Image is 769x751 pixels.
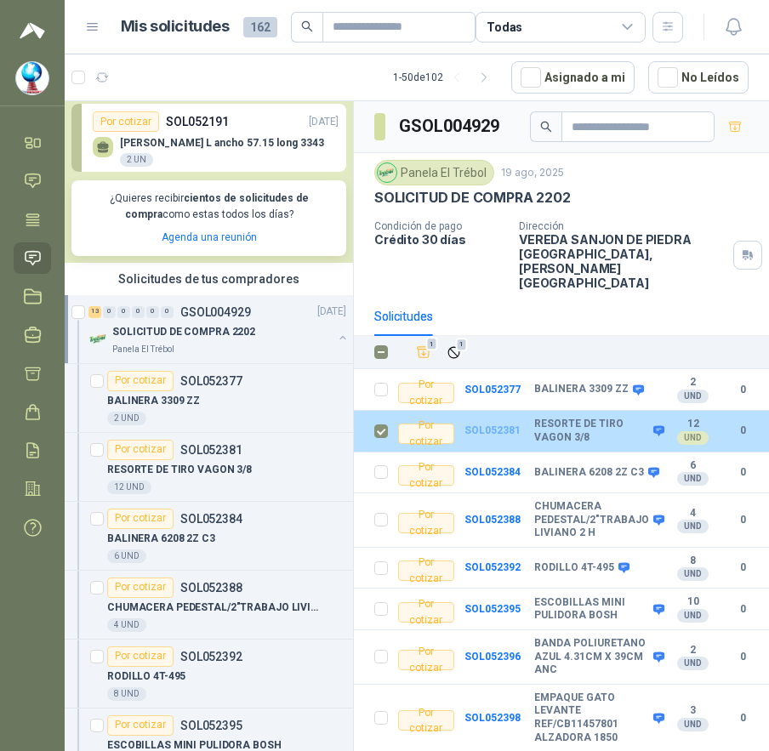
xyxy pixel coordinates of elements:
b: 6 [672,459,715,473]
p: SOL052381 [180,444,242,456]
p: SOL052392 [180,651,242,663]
p: SOLICITUD DE COMPRA 2202 [112,324,255,340]
b: 0 [738,710,749,726]
p: [PERSON_NAME] L ancho 57.15 long 3343 [120,137,324,149]
div: Por cotizar [398,424,454,444]
a: SOL052377 [464,384,521,395]
b: 0 [738,601,749,617]
p: RODILLO 4T-495 [107,669,185,685]
div: UND [677,520,709,533]
div: Por cotizar [107,646,174,667]
p: [DATE] [317,304,346,320]
b: 0 [738,560,749,576]
div: 13 [88,306,101,318]
div: 4 UND [107,618,146,632]
p: Panela El Trébol [112,343,174,356]
p: SOL052191 [166,112,229,131]
div: UND [677,431,709,445]
div: UND [677,718,709,731]
button: Ignorar [442,341,465,364]
b: BANDA POLIURETANO AZUL 4.31CM X 39CM ANC [534,637,649,677]
div: Por cotizar [107,577,174,598]
b: 0 [738,512,749,528]
b: 0 [738,423,749,439]
span: search [540,121,552,133]
div: UND [677,657,709,670]
p: BALINERA 6208 2Z C3 [107,531,215,547]
b: 8 [672,555,715,568]
p: SOL052388 [180,582,242,594]
b: SOL052396 [464,651,521,663]
div: UND [677,472,709,486]
p: SOL052377 [180,375,242,387]
a: Agenda una reunión [162,231,257,243]
div: Por cotizar [398,710,454,731]
h3: GSOL004929 [399,113,502,139]
div: 1 - 50 de 102 [393,64,498,91]
img: Company Logo [16,62,48,94]
p: RESORTE DE TIRO VAGON 3/8 [107,462,252,478]
div: Solicitudes de tus compradores [65,263,353,295]
a: Por cotizarSOL052384BALINERA 6208 2Z C36 UND [65,502,353,571]
p: ¿Quieres recibir como estas todos los días? [82,191,336,223]
a: Por cotizarSOL052388CHUMACERA PEDESTAL/2"TRABAJO LIVIANO 2 H4 UND [65,571,353,640]
b: 2 [672,644,715,657]
p: Condición de pago [374,220,505,232]
img: Logo peakr [20,20,45,41]
button: Asignado a mi [511,61,635,94]
p: CHUMACERA PEDESTAL/2"TRABAJO LIVIANO 2 H [107,600,319,616]
a: SOL052395 [464,603,521,615]
p: VEREDA SANJON DE PIEDRA [GEOGRAPHIC_DATA] , [PERSON_NAME][GEOGRAPHIC_DATA] [519,232,726,290]
p: SOL052384 [180,513,242,525]
h1: Mis solicitudes [121,14,230,39]
div: Todas [487,18,522,37]
img: Company Logo [88,329,109,350]
b: BALINERA 3309 ZZ [534,383,629,396]
p: SOL052395 [180,720,242,731]
div: UND [677,609,709,623]
div: 0 [132,306,145,318]
b: 3 [672,704,715,718]
span: search [301,20,313,32]
div: Por cotizar [398,602,454,623]
div: 2 UN [120,153,153,167]
b: 10 [672,595,715,609]
a: SOL052392 [464,561,521,573]
div: Por cotizar [398,560,454,581]
div: 2 UND [107,412,146,425]
a: Por cotizarSOL052392RODILLO 4T-4958 UND [65,640,353,708]
div: Por cotizar [398,513,454,533]
div: 0 [146,306,159,318]
b: 0 [738,464,749,481]
a: 13 0 0 0 0 0 GSOL004929[DATE] Company LogoSOLICITUD DE COMPRA 2202Panela El Trébol [88,302,350,356]
a: Por cotizarSOL052381RESORTE DE TIRO VAGON 3/812 UND [65,433,353,502]
div: 0 [161,306,174,318]
b: 0 [738,382,749,398]
div: 12 UND [107,481,151,494]
b: RODILLO 4T-495 [534,561,614,575]
div: UND [677,567,709,581]
b: EMPAQUE GATO LEVANTE REF/CB11457801 ALZADORA 1850 [534,691,649,744]
b: SOL052398 [464,712,521,724]
a: SOL052381 [464,424,521,436]
div: 6 UND [107,549,146,563]
b: 12 [672,418,715,431]
div: UND [677,390,709,403]
b: 0 [738,649,749,665]
a: SOL052388 [464,514,521,526]
b: 2 [672,376,715,390]
p: Crédito 30 días [374,232,505,247]
p: Dirección [519,220,726,232]
span: 1 [456,338,468,351]
b: CHUMACERA PEDESTAL/2"TRABAJO LIVIANO 2 H [534,500,649,540]
button: No Leídos [648,61,749,94]
a: Por cotizarSOL052377BALINERA 3309 ZZ2 UND [65,364,353,433]
b: BALINERA 6208 2Z C3 [534,466,644,480]
span: 162 [243,17,277,37]
b: 4 [672,507,715,521]
div: Por cotizar [398,650,454,670]
div: Por cotizar [398,465,454,486]
div: Por cotizar [398,383,454,403]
